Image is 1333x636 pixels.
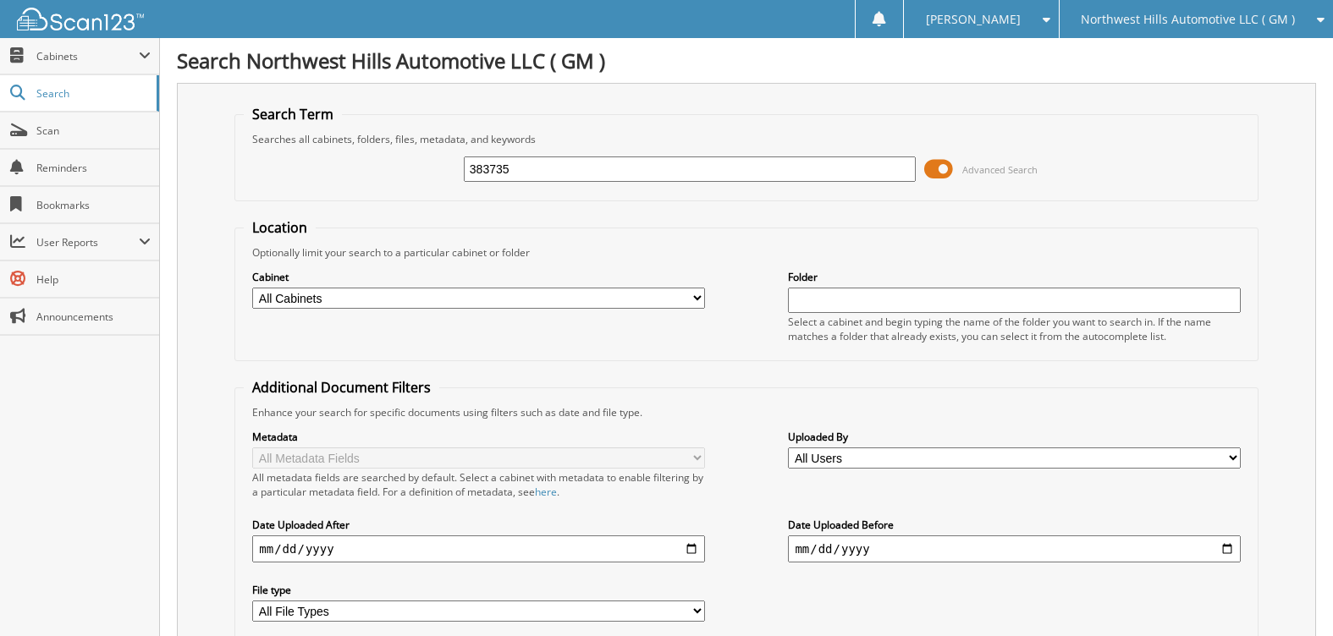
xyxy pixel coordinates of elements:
label: Date Uploaded Before [788,518,1240,532]
input: end [788,535,1240,562]
span: Help [36,272,151,287]
span: Reminders [36,161,151,175]
span: Bookmarks [36,198,151,212]
input: start [252,535,704,562]
span: Scan [36,123,151,138]
iframe: Chat Widget [1248,555,1333,636]
label: Folder [788,270,1240,284]
div: Searches all cabinets, folders, files, metadata, and keywords [244,132,1248,146]
img: scan123-logo-white.svg [17,8,144,30]
a: here [535,485,557,499]
span: Cabinets [36,49,139,63]
span: User Reports [36,235,139,249]
label: Uploaded By [788,430,1240,444]
legend: Search Term [244,105,342,123]
label: Cabinet [252,270,704,284]
span: [PERSON_NAME] [926,14,1021,25]
legend: Additional Document Filters [244,378,439,397]
div: Select a cabinet and begin typing the name of the folder you want to search in. If the name match... [788,315,1240,343]
span: Advanced Search [962,163,1038,176]
label: File type [252,583,704,597]
span: Announcements [36,310,151,324]
div: Enhance your search for specific documents using filters such as date and file type. [244,405,1248,419]
span: Northwest Hills Automotive LLC ( GM ) [1081,14,1295,25]
legend: Location [244,218,316,237]
div: Optionally limit your search to a particular cabinet or folder [244,245,1248,260]
label: Metadata [252,430,704,444]
h1: Search Northwest Hills Automotive LLC ( GM ) [177,47,1316,74]
div: All metadata fields are searched by default. Select a cabinet with metadata to enable filtering b... [252,470,704,499]
label: Date Uploaded After [252,518,704,532]
span: Search [36,86,148,101]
